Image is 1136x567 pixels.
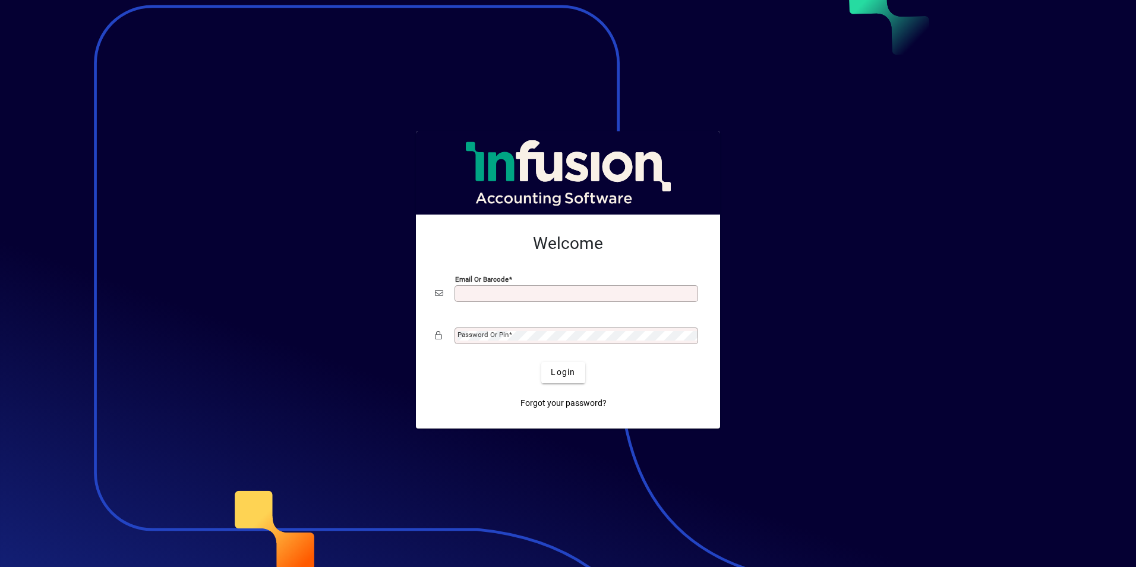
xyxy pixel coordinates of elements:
a: Forgot your password? [516,393,611,414]
span: Forgot your password? [520,397,607,409]
mat-label: Email or Barcode [455,275,509,283]
h2: Welcome [435,234,701,254]
mat-label: Password or Pin [457,330,509,339]
span: Login [551,366,575,379]
button: Login [541,362,585,383]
